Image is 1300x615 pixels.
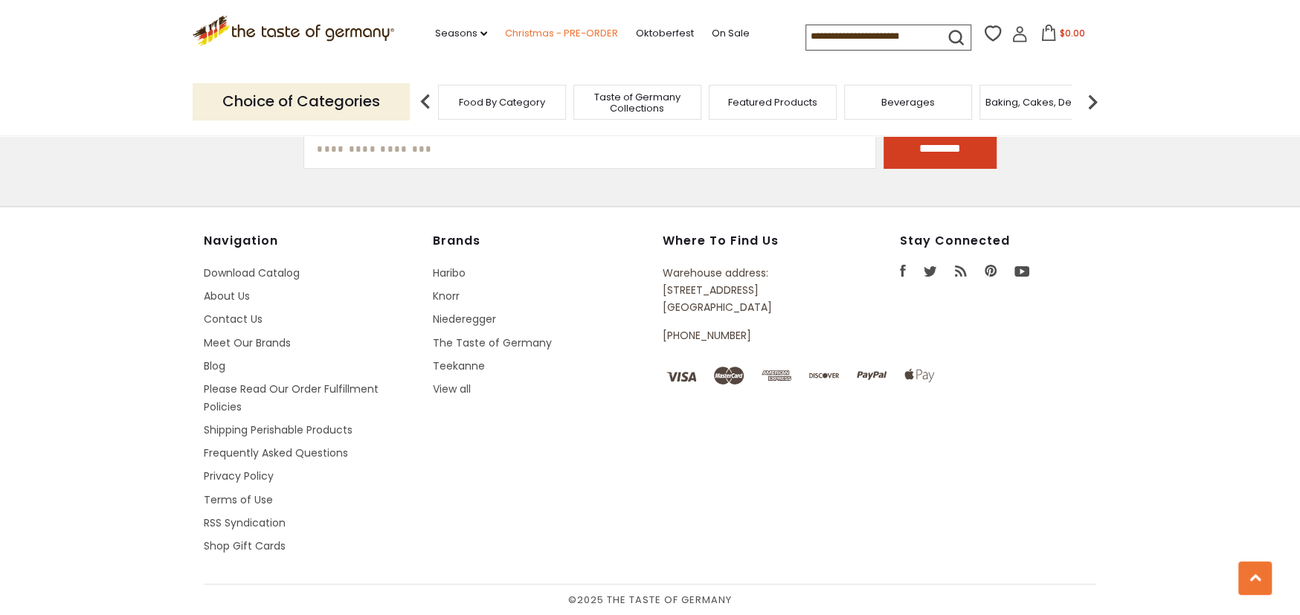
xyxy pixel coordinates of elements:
a: Frequently Asked Questions [204,445,348,460]
p: [PHONE_NUMBER] [663,327,832,344]
a: Shop Gift Cards [204,538,286,553]
a: Oktoberfest [636,25,694,42]
span: © 2025 The Taste of Germany [204,592,1096,608]
p: Warehouse address: [STREET_ADDRESS] [GEOGRAPHIC_DATA] [663,265,832,317]
a: Beverages [881,97,935,108]
a: Knorr [433,289,460,303]
a: Blog [204,358,225,373]
a: Privacy Policy [204,469,274,483]
a: Haribo [433,265,466,280]
a: The Taste of Germany [433,335,552,350]
h4: Brands [433,234,647,248]
img: next arrow [1078,87,1107,117]
a: Shipping Perishable Products [204,422,353,437]
h4: Stay Connected [900,234,1096,248]
span: $0.00 [1060,27,1085,39]
a: Please Read Our Order Fulfillment Policies [204,381,379,413]
img: previous arrow [411,87,440,117]
h4: Where to find us [663,234,832,248]
a: Taste of Germany Collections [578,91,697,114]
a: On Sale [712,25,750,42]
a: Food By Category [459,97,545,108]
a: Terms of Use [204,492,273,507]
a: View all [433,381,471,396]
button: $0.00 [1031,25,1094,47]
a: RSS Syndication [204,515,286,530]
h4: Navigation [204,234,418,248]
a: Seasons [435,25,487,42]
a: Contact Us [204,312,263,326]
p: Choice of Categories [193,83,410,120]
a: Baking, Cakes, Desserts [985,97,1101,108]
a: Featured Products [728,97,817,108]
a: About Us [204,289,250,303]
a: Christmas - PRE-ORDER [505,25,618,42]
a: Meet Our Brands [204,335,291,350]
a: Teekanne [433,358,485,373]
a: Download Catalog [204,265,300,280]
a: Niederegger [433,312,496,326]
